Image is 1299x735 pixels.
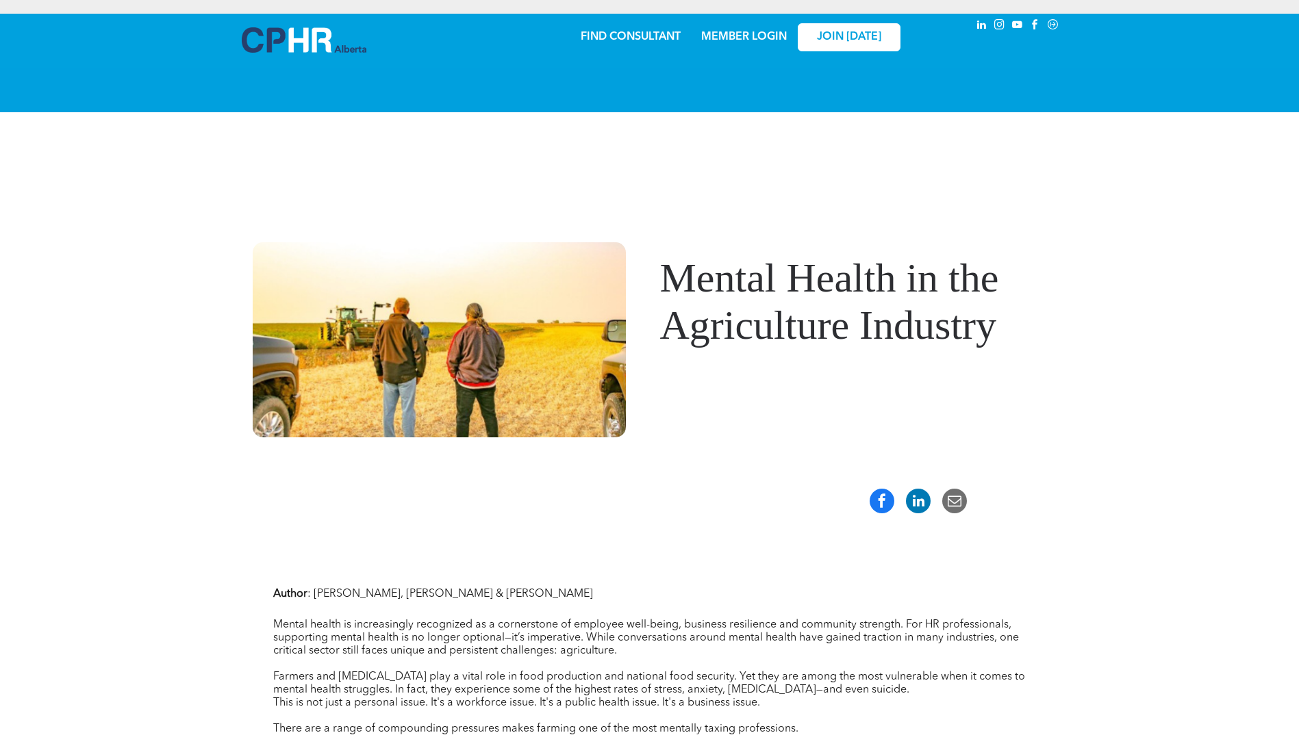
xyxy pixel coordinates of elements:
[307,589,593,599] span: : [PERSON_NAME], [PERSON_NAME] & [PERSON_NAME]
[817,31,881,44] span: JOIN [DATE]
[1046,17,1061,36] a: Social network
[992,17,1007,36] a: instagram
[660,259,990,398] span: Mental Health in the Agriculture Industry
[273,723,798,734] span: There are a range of compounding pressures makes farming one of the most mentally taxing professi...
[242,27,366,53] img: A blue and white logo for cp alberta
[273,671,1025,695] span: Farmers and [MEDICAL_DATA] play a vital role in food production and national food security. Yet t...
[798,23,900,51] a: JOIN [DATE]
[701,31,787,42] a: MEMBER LOGIN
[581,31,681,42] a: FIND CONSULTANT
[273,619,1019,656] span: Mental health is increasingly recognized as a cornerstone of employee well-being, business resili...
[1010,17,1025,36] a: youtube
[974,17,989,36] a: linkedin
[273,589,307,599] strong: Author
[273,697,760,708] span: This is not just a personal issue. It's a workforce issue. It's a public health issue. It's a bus...
[1028,17,1043,36] a: facebook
